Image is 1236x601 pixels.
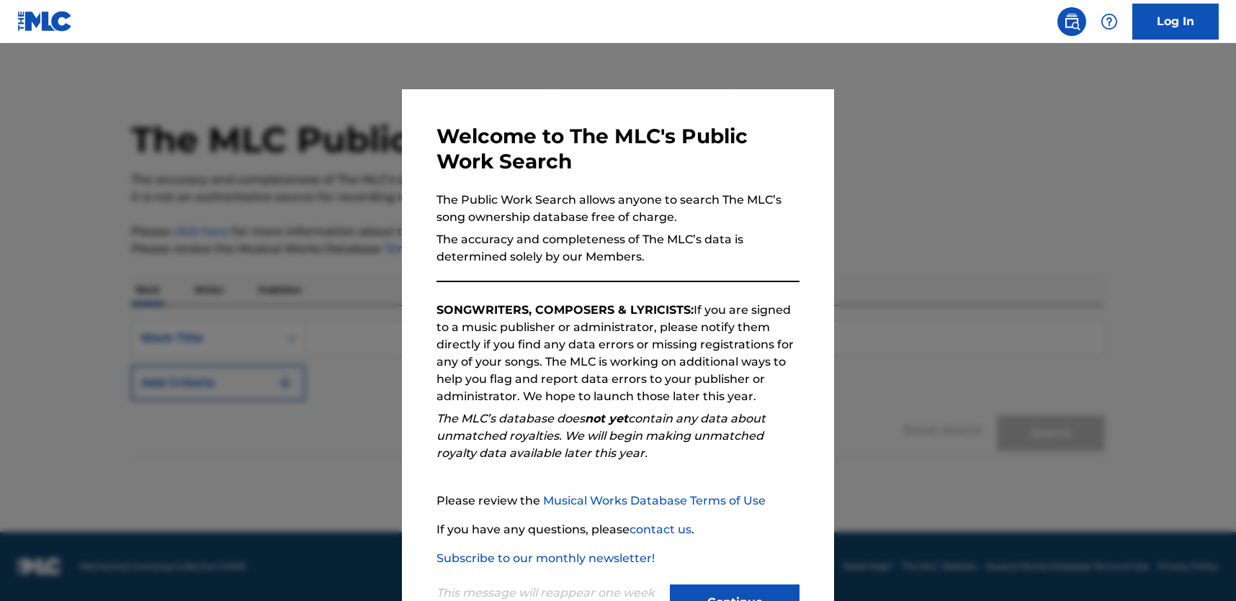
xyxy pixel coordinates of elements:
[436,492,800,510] p: Please review the
[436,191,800,226] p: The Public Work Search allows anyone to search The MLC’s song ownership database free of charge.
[436,521,800,538] p: If you have any questions, please .
[1095,7,1124,36] div: Help
[436,124,800,174] h3: Welcome to The MLC's Public Work Search
[1057,7,1086,36] a: Public Search
[436,412,766,460] em: The MLC’s database does contain any data about unmatched royalties. We will begin making unmatche...
[1132,4,1219,40] a: Log In
[436,231,800,266] p: The accuracy and completeness of The MLC’s data is determined solely by our Members.
[630,523,691,536] a: contact us
[1164,532,1236,601] iframe: Chat Widget
[17,11,73,32] img: MLC Logo
[543,494,766,507] a: Musical Works Database Terms of Use
[1063,13,1080,30] img: search
[1101,13,1118,30] img: help
[436,302,800,405] p: If you are signed to a music publisher or administrator, please notify them directly if you find ...
[436,303,694,317] strong: SONGWRITERS, COMPOSERS & LYRICISTS:
[436,551,655,565] a: Subscribe to our monthly newsletter!
[585,412,628,425] strong: not yet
